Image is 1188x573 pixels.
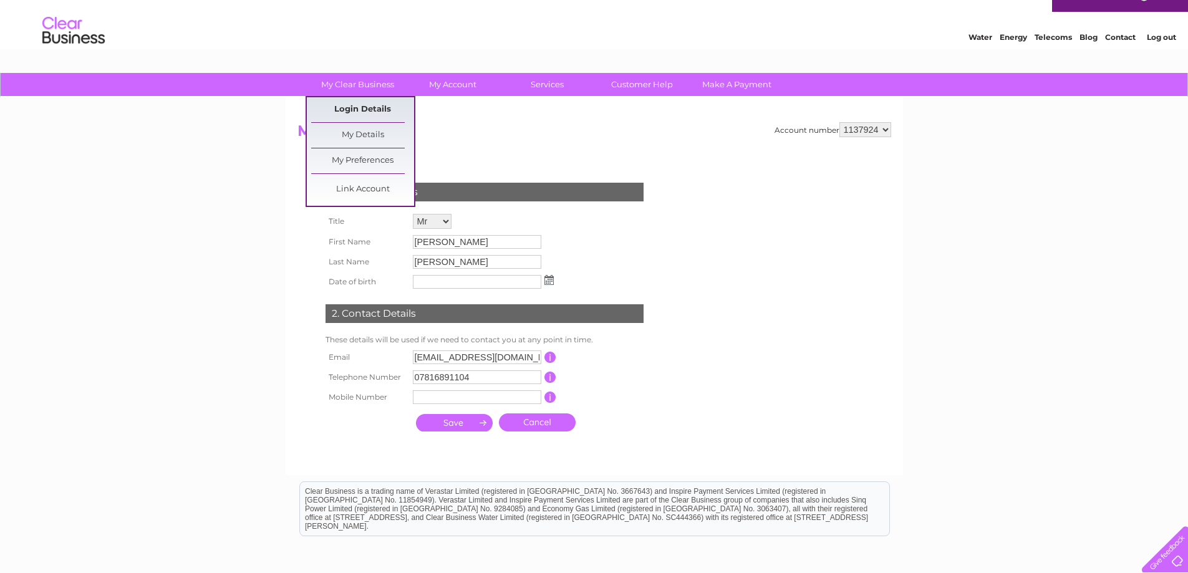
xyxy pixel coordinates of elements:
div: Account number [775,122,891,137]
input: Information [544,392,556,403]
a: Make A Payment [685,73,788,96]
a: My Details [311,123,414,148]
a: Log out [1147,53,1176,62]
a: My Account [401,73,504,96]
th: Telephone Number [322,367,410,387]
a: Customer Help [591,73,693,96]
td: These details will be used if we need to contact you at any point in time. [322,332,647,347]
a: My Clear Business [306,73,409,96]
div: 1. Personal Details [326,183,644,201]
img: ... [544,275,554,285]
input: Submit [416,414,493,431]
div: Clear Business is a trading name of Verastar Limited (registered in [GEOGRAPHIC_DATA] No. 3667643... [300,7,889,60]
a: Water [968,53,992,62]
a: Contact [1105,53,1136,62]
th: Date of birth [322,272,410,292]
img: logo.png [42,32,105,70]
th: First Name [322,232,410,252]
a: Blog [1079,53,1098,62]
th: Mobile Number [322,387,410,407]
th: Last Name [322,252,410,272]
a: Telecoms [1035,53,1072,62]
th: Title [322,211,410,232]
input: Information [544,352,556,363]
a: Cancel [499,413,576,431]
th: Email [322,347,410,367]
a: Services [496,73,599,96]
input: Information [544,372,556,383]
a: Link Account [311,177,414,202]
a: Energy [1000,53,1027,62]
a: My Preferences [311,148,414,173]
a: Login Details [311,97,414,122]
h2: My Details [297,122,891,146]
a: 0333 014 3131 [953,6,1039,22]
div: 2. Contact Details [326,304,644,323]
